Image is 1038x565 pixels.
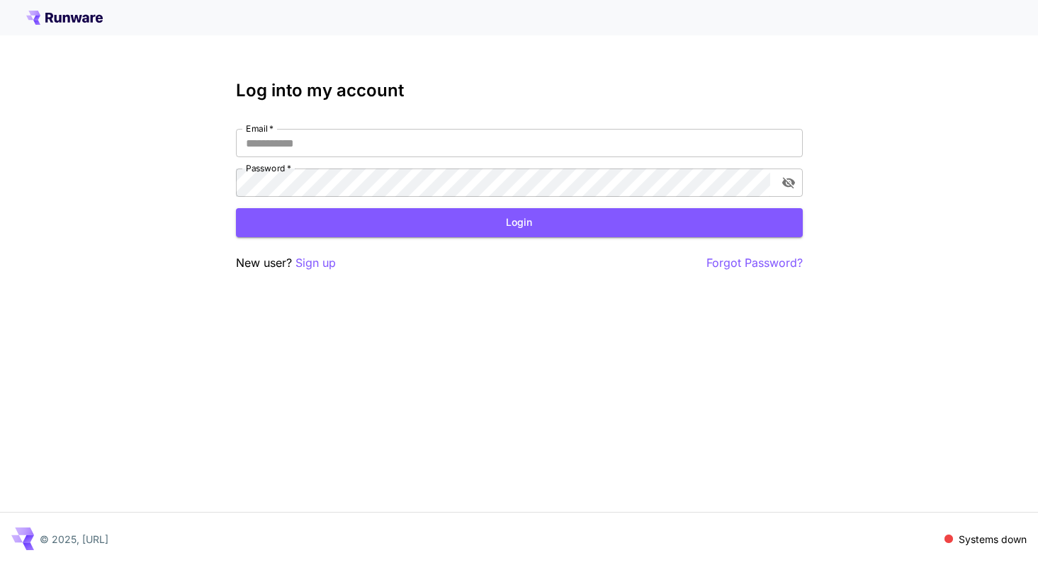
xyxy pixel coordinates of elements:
[236,254,336,272] p: New user?
[236,208,803,237] button: Login
[40,532,108,547] p: © 2025, [URL]
[706,254,803,272] button: Forgot Password?
[236,81,803,101] h3: Log into my account
[295,254,336,272] button: Sign up
[776,170,801,195] button: toggle password visibility
[246,162,291,174] label: Password
[959,532,1027,547] p: Systems down
[246,122,273,135] label: Email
